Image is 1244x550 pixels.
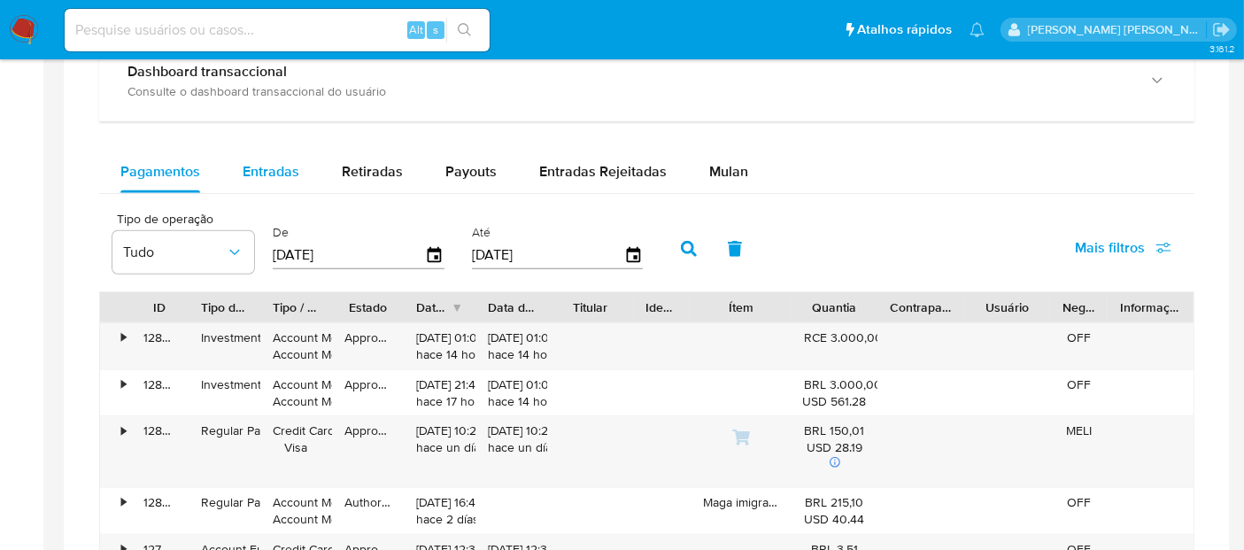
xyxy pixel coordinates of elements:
span: 3.161.2 [1209,42,1235,56]
button: search-icon [446,18,483,43]
a: Sair [1212,20,1231,39]
span: Alt [409,21,423,38]
span: Atalhos rápidos [857,20,952,39]
span: s [433,21,438,38]
input: Pesquise usuários ou casos... [65,19,490,42]
a: Notificações [970,22,985,37]
p: marcos.ferreira@mercadopago.com.br [1028,21,1207,38]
